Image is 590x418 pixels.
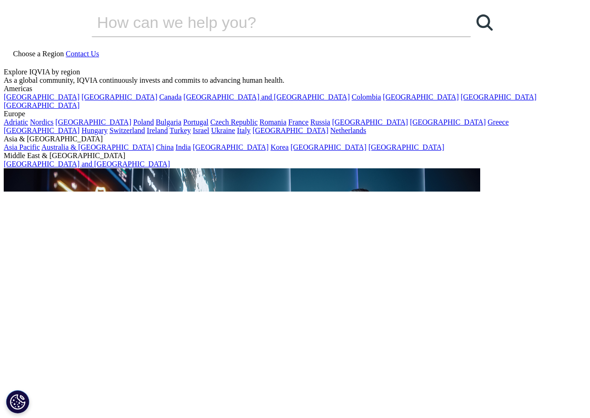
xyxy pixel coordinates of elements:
a: [GEOGRAPHIC_DATA] [4,93,80,101]
a: [GEOGRAPHIC_DATA] [290,143,366,151]
a: [GEOGRAPHIC_DATA] [369,143,444,151]
a: [GEOGRAPHIC_DATA] [4,101,80,109]
a: Russia [310,118,330,126]
a: China [156,143,174,151]
a: [GEOGRAPHIC_DATA] [55,118,131,126]
a: Italy [237,126,250,134]
a: Portugal [183,118,208,126]
a: Australia & [GEOGRAPHIC_DATA] [41,143,154,151]
div: Explore IQVIA by region [4,68,586,76]
a: Contact Us [66,50,99,58]
a: [GEOGRAPHIC_DATA] [253,126,329,134]
a: [GEOGRAPHIC_DATA] [383,93,459,101]
a: Israel [193,126,209,134]
a: Switzerland [109,126,145,134]
a: Canada [159,93,181,101]
a: Turkey [170,126,191,134]
div: As a global community, IQVIA continuously invests and commits to advancing human health. [4,76,586,85]
a: India [175,143,191,151]
div: Middle East & [GEOGRAPHIC_DATA] [4,152,586,160]
a: [GEOGRAPHIC_DATA] and [GEOGRAPHIC_DATA] [183,93,349,101]
button: Cookies Settings [6,390,29,413]
div: Asia & [GEOGRAPHIC_DATA] [4,135,586,143]
a: Ireland [147,126,168,134]
span: Choose a Region [13,50,64,58]
a: Search [471,8,499,36]
a: Poland [133,118,154,126]
a: Czech Republic [210,118,258,126]
a: Colombia [352,93,381,101]
a: Nordics [30,118,54,126]
a: [GEOGRAPHIC_DATA] [410,118,486,126]
a: Greece [488,118,509,126]
a: [GEOGRAPHIC_DATA] [332,118,408,126]
div: Americas [4,85,586,93]
input: Search [92,8,444,36]
a: Netherlands [330,126,366,134]
a: Bulgaria [156,118,181,126]
a: France [288,118,309,126]
a: Romania [260,118,287,126]
a: [GEOGRAPHIC_DATA] [461,93,536,101]
a: [GEOGRAPHIC_DATA] and [GEOGRAPHIC_DATA] [4,160,170,168]
a: Hungary [81,126,107,134]
a: [GEOGRAPHIC_DATA] [4,126,80,134]
a: Asia Pacific [4,143,40,151]
a: [GEOGRAPHIC_DATA] [81,93,157,101]
svg: Search [476,14,493,31]
div: Europe [4,110,586,118]
a: [GEOGRAPHIC_DATA] [193,143,268,151]
a: Adriatic [4,118,28,126]
a: Ukraine [211,126,235,134]
a: Korea [270,143,288,151]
